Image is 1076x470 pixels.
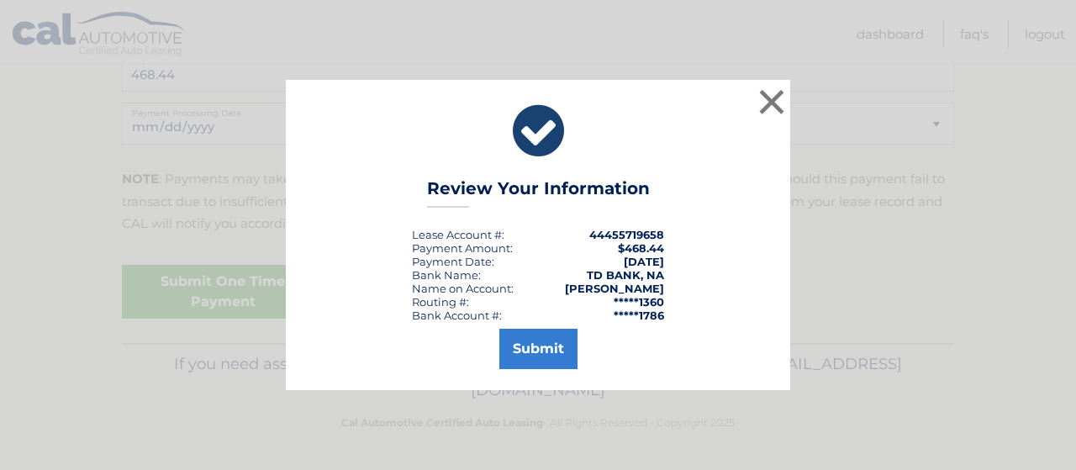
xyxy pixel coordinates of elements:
[499,329,578,369] button: Submit
[412,228,504,241] div: Lease Account #:
[412,255,492,268] span: Payment Date
[412,282,514,295] div: Name on Account:
[412,295,469,309] div: Routing #:
[755,85,789,119] button: ×
[412,241,513,255] div: Payment Amount:
[589,228,664,241] strong: 44455719658
[587,268,664,282] strong: TD BANK, NA
[412,255,494,268] div: :
[412,309,502,322] div: Bank Account #:
[624,255,664,268] span: [DATE]
[565,282,664,295] strong: [PERSON_NAME]
[427,178,650,208] h3: Review Your Information
[618,241,664,255] span: $468.44
[412,268,481,282] div: Bank Name:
